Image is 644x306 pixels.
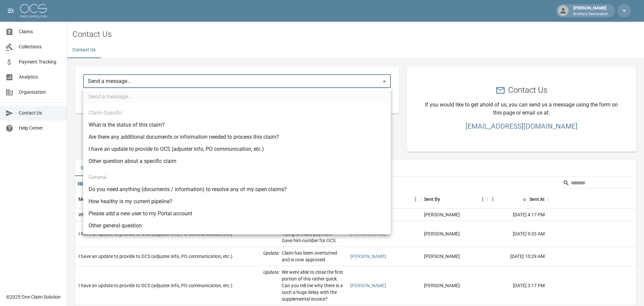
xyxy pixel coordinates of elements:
[83,183,391,195] li: Do you need anything (documents / information) to resolve any of my open claims?
[83,220,391,232] li: Other general question
[83,143,391,155] li: I have an update to provide to OCS (adjuster info, PO communication, etc.)
[83,131,391,143] li: Are there any additional documents or information needed to process this claim?
[83,195,391,208] li: How healthy is my current pipeline?
[83,208,391,220] li: Please add a new user to my Portal account
[83,119,391,131] li: What is the status of this claim?
[83,155,391,167] li: Other question about a specific claim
